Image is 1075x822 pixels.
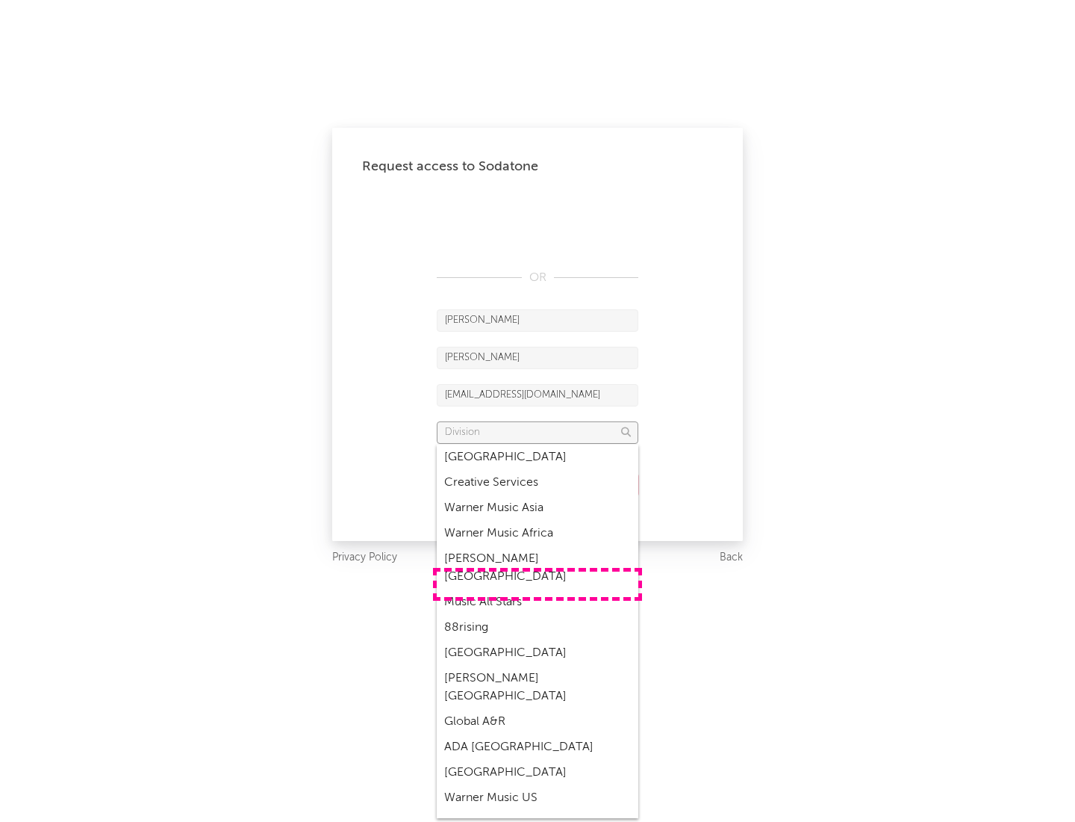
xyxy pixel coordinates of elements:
[362,158,713,176] div: Request access to Sodatone
[437,309,638,332] input: First Name
[437,666,638,709] div: [PERSON_NAME] [GEOGRAPHIC_DATA]
[437,709,638,735] div: Global A&R
[437,735,638,760] div: ADA [GEOGRAPHIC_DATA]
[437,269,638,287] div: OR
[720,548,743,567] a: Back
[437,521,638,546] div: Warner Music Africa
[437,445,638,470] div: [GEOGRAPHIC_DATA]
[437,470,638,495] div: Creative Services
[437,421,638,444] input: Division
[437,590,638,615] div: Music All Stars
[332,548,397,567] a: Privacy Policy
[437,615,638,640] div: 88rising
[437,785,638,811] div: Warner Music US
[437,640,638,666] div: [GEOGRAPHIC_DATA]
[437,384,638,407] input: Email
[437,760,638,785] div: [GEOGRAPHIC_DATA]
[437,546,638,590] div: [PERSON_NAME] [GEOGRAPHIC_DATA]
[437,495,638,521] div: Warner Music Asia
[437,347,638,369] input: Last Name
